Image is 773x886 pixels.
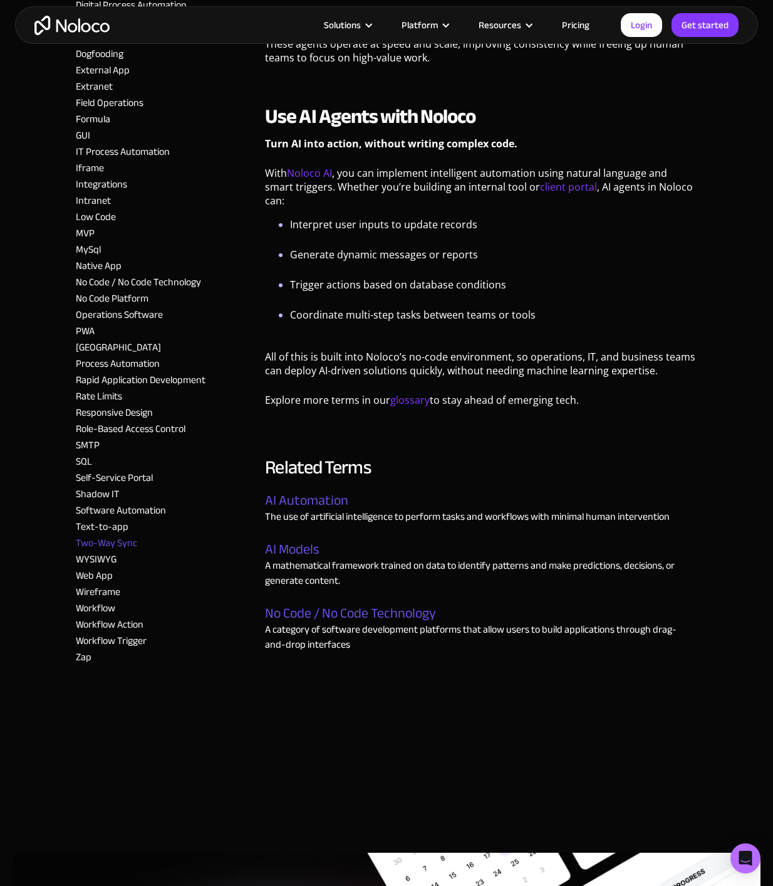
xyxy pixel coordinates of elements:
a: External App [76,61,130,80]
strong: Turn AI into action, without writing complex code. [265,137,517,150]
div: Resources [463,17,546,33]
p: A mathematical framework trained on data to identify patterns and make predictions, decisions, or... [265,558,697,588]
p: These agents operate at speed and scale, improving consistency while freeing up human teams to fo... [265,37,697,74]
div: Open Intercom Messenger [730,843,760,873]
a: glossary [390,393,430,407]
a: Integrations [76,175,127,194]
a: Zap [76,648,91,667]
a: client portal [540,180,597,194]
p: All of this is built into Noloco’s no-code environment, so operations, IT, and business teams can... [265,350,697,387]
div: Platform [386,17,463,33]
a: Shadow IT [76,485,120,504]
a: Operations Software [76,305,163,324]
a: Login [621,13,662,37]
a: SQL [76,452,92,471]
a: AI Automation [265,493,348,509]
div: Platform [402,17,438,33]
a: Formula [76,110,110,129]
li: Trigger actions based on database conditions [290,277,697,307]
a: Noloco AI [287,166,332,180]
a: IT Process Automation [76,142,170,161]
a: Responsive Design [76,403,153,422]
a: [GEOGRAPHIC_DATA] [76,338,161,357]
div: Resources [479,17,521,33]
li: Generate dynamic messages or reports [290,247,697,277]
strong: Use AI Agents with Noloco [265,98,475,135]
a: Process Automation [76,354,160,373]
a: WYSIWYG [76,550,117,569]
a: AI Models [265,542,319,558]
a: Extranet [76,77,113,96]
a: Workflow Trigger [76,631,147,650]
a: MVP [76,224,95,243]
a: MySql [76,240,101,259]
a: Intranet [76,191,111,210]
a: Iframe [76,159,104,177]
p: The use of artificial intelligence to perform tasks and workflows with minimal human intervention [265,509,670,524]
a: Dogfooding [76,45,123,63]
p: A category of software development platforms that allow users to build applications through drag-... [265,622,697,652]
a: No Code / No Code Technology [76,273,201,292]
a: Rapid Application Development [76,371,205,389]
p: With , you can implement intelligent automation using natural language and smart triggers. Whethe... [265,166,697,217]
a: Field Operations [76,93,143,112]
a: Native App [76,256,122,275]
a: home [34,16,110,35]
a: Rate Limits [76,387,122,406]
a: SMTP [76,436,100,455]
a: Role-Based Access Control [76,419,185,438]
li: Interpret user inputs to update records [290,217,697,247]
div: Solutions [308,17,386,33]
a: No Code Platform [76,289,148,308]
h3: Related Terms [265,454,370,480]
a: Workflow [76,599,115,618]
a: Workflow Action [76,615,143,634]
a: Software Automation [76,501,166,520]
a: Wireframe [76,583,120,601]
p: Explore more terms in our to stay ahead of emerging tech. [265,393,697,416]
a: GUI [76,126,90,145]
a: PWA [76,322,95,340]
a: Web App [76,566,113,585]
a: Pricing [546,17,605,33]
a: Low Code [76,208,116,226]
a: Text-to-app [76,517,128,536]
a: Two-Way Sync [76,534,137,552]
a: No Code / No Code Technology [265,606,436,622]
a: Get started [672,13,739,37]
div: Solutions [324,17,361,33]
a: Self-Service Portal [76,468,153,487]
li: Coordinate multi-step tasks between teams or tools [290,307,697,337]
